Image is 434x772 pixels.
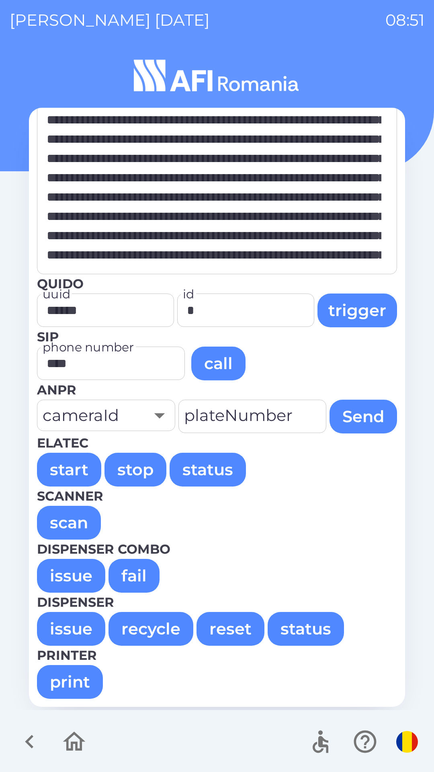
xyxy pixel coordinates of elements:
[37,612,105,646] button: issue
[37,274,397,294] p: Quido
[37,559,105,593] button: issue
[37,327,397,347] p: SIP
[37,540,397,559] p: Dispenser combo
[317,294,397,327] button: trigger
[170,453,246,487] button: status
[108,559,160,593] button: fail
[37,433,397,453] p: Elatec
[10,8,210,32] p: [PERSON_NAME] [DATE]
[197,612,264,646] button: reset
[108,612,193,646] button: recycle
[396,731,418,753] img: ro flag
[37,487,397,506] p: Scanner
[37,506,101,540] button: scan
[104,453,166,487] button: stop
[37,380,397,400] p: Anpr
[43,285,70,303] label: uuid
[29,56,405,95] img: Logo
[37,665,103,699] button: print
[37,593,397,612] p: Dispenser
[330,400,397,433] button: Send
[385,8,424,32] p: 08:51
[191,347,246,380] button: call
[37,646,397,665] p: Printer
[183,285,194,303] label: id
[268,612,344,646] button: status
[43,339,134,356] label: phone number
[37,453,101,487] button: start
